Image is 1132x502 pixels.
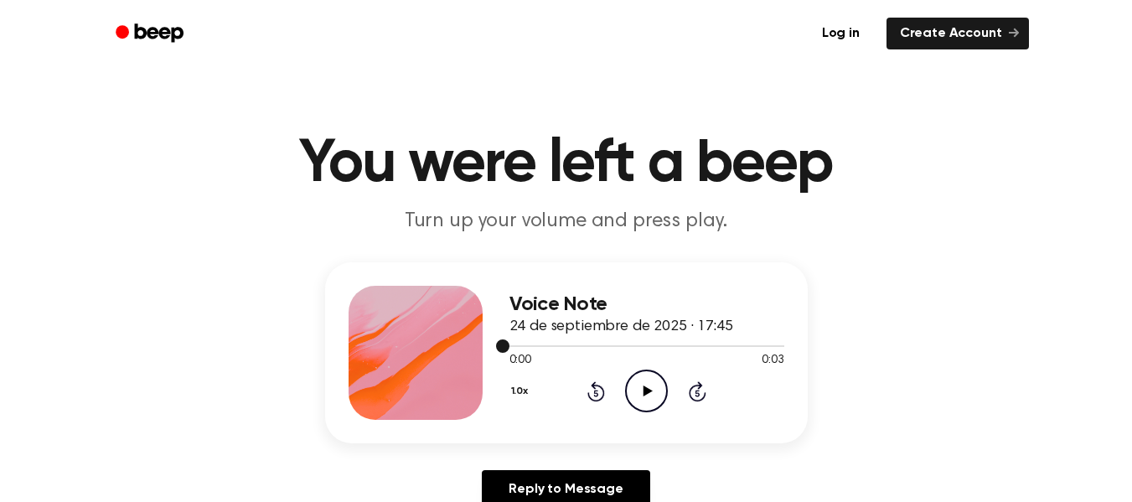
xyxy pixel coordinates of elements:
span: 0:03 [762,352,783,370]
button: 1.0x [509,377,535,406]
span: 0:00 [509,352,531,370]
span: 24 de septiembre de 2025 · 17:45 [509,319,733,334]
h3: Voice Note [509,293,784,316]
a: Create Account [886,18,1029,49]
a: Beep [104,18,199,50]
p: Turn up your volume and press play. [245,208,888,235]
h1: You were left a beep [137,134,995,194]
a: Log in [805,14,876,53]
